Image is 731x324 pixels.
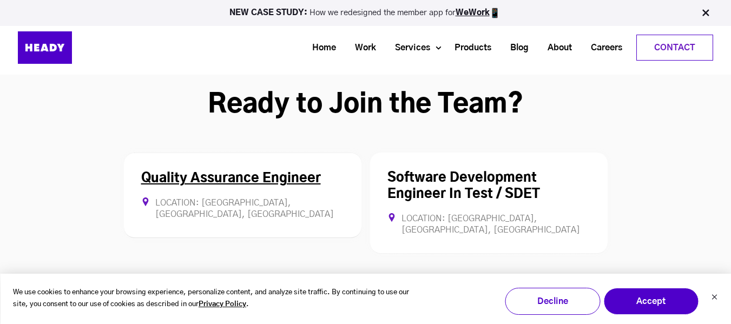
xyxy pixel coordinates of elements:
p: How we redesigned the member app for [5,8,726,18]
img: Heady_Logo_Web-01 (1) [18,31,72,64]
button: Dismiss cookie banner [711,293,717,304]
strong: Ready to Join the Team? [208,92,523,118]
a: Contact [637,35,713,60]
a: Services [381,38,436,58]
a: Software Development Engineer In Test / SDET [387,171,540,201]
div: Location: [GEOGRAPHIC_DATA], [GEOGRAPHIC_DATA], [GEOGRAPHIC_DATA] [141,197,344,220]
div: Navigation Menu [99,35,713,61]
a: Work [341,38,381,58]
p: We use cookies to enhance your browsing experience, personalize content, and analyze site traffic... [13,287,426,312]
button: Accept [603,288,699,315]
img: app emoji [490,8,500,18]
a: Careers [577,38,628,58]
a: About [534,38,577,58]
strong: NEW CASE STUDY: [229,9,309,17]
a: Privacy Policy [199,299,246,311]
img: Close Bar [700,8,711,18]
a: WeWork [456,9,490,17]
a: Blog [497,38,534,58]
div: Location: [GEOGRAPHIC_DATA], [GEOGRAPHIC_DATA], [GEOGRAPHIC_DATA] [387,213,590,236]
a: Quality Assurance Engineer [141,172,321,185]
a: Products [441,38,497,58]
button: Decline [505,288,600,315]
a: Home [299,38,341,58]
